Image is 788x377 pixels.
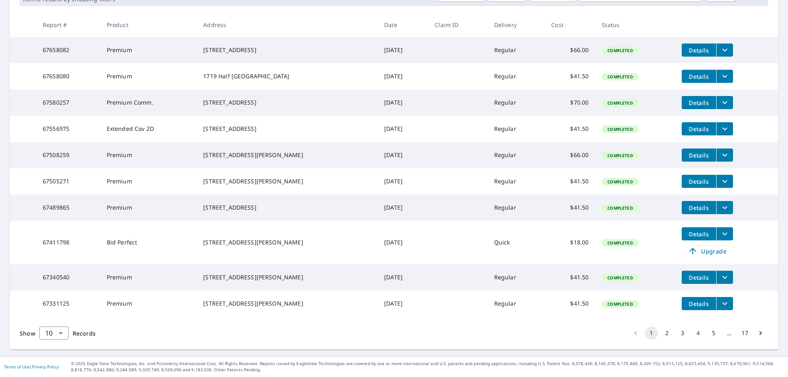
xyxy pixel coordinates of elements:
[100,63,197,89] td: Premium
[602,48,637,53] span: Completed
[4,364,59,369] p: |
[545,290,595,317] td: $41.50
[428,13,487,37] th: Claim ID
[36,63,100,89] td: 67658080
[716,70,733,83] button: filesDropdownBtn-67658080
[723,329,736,337] div: …
[687,178,711,185] span: Details
[378,194,428,221] td: [DATE]
[36,168,100,194] td: 67505271
[687,99,711,107] span: Details
[36,221,100,264] td: 67411798
[378,142,428,168] td: [DATE]
[4,364,30,370] a: Terms of Use
[545,63,595,89] td: $41.50
[36,13,100,37] th: Report #
[545,264,595,290] td: $41.50
[203,299,371,308] div: [STREET_ADDRESS][PERSON_NAME]
[682,149,716,162] button: detailsBtn-67508259
[545,89,595,116] td: $70.00
[378,37,428,63] td: [DATE]
[682,271,716,284] button: detailsBtn-67340540
[488,63,545,89] td: Regular
[687,151,711,159] span: Details
[378,221,428,264] td: [DATE]
[687,246,728,256] span: Upgrade
[687,46,711,54] span: Details
[716,43,733,57] button: filesDropdownBtn-67658082
[545,221,595,264] td: $18.00
[378,13,428,37] th: Date
[488,37,545,63] td: Regular
[488,264,545,290] td: Regular
[645,327,658,340] button: page 1
[602,74,637,80] span: Completed
[203,238,371,247] div: [STREET_ADDRESS][PERSON_NAME]
[602,275,637,281] span: Completed
[716,297,733,310] button: filesDropdownBtn-67331125
[488,221,545,264] td: Quick
[32,364,59,370] a: Privacy Policy
[628,327,768,340] nav: pagination navigation
[545,194,595,221] td: $41.50
[36,194,100,221] td: 67489865
[682,175,716,188] button: detailsBtn-67505271
[545,37,595,63] td: $66.00
[488,142,545,168] td: Regular
[488,89,545,116] td: Regular
[687,73,711,80] span: Details
[738,327,751,340] button: Go to page 17
[100,194,197,221] td: Premium
[716,149,733,162] button: filesDropdownBtn-67508259
[716,122,733,135] button: filesDropdownBtn-67556975
[100,168,197,194] td: Premium
[203,98,371,107] div: [STREET_ADDRESS]
[682,201,716,214] button: detailsBtn-67489865
[73,329,96,337] span: Records
[707,327,720,340] button: Go to page 5
[602,126,637,132] span: Completed
[716,227,733,240] button: filesDropdownBtn-67411798
[602,301,637,307] span: Completed
[20,329,35,337] span: Show
[378,264,428,290] td: [DATE]
[682,244,733,258] a: Upgrade
[660,327,673,340] button: Go to page 2
[682,297,716,310] button: detailsBtn-67331125
[545,168,595,194] td: $41.50
[378,116,428,142] td: [DATE]
[716,201,733,214] button: filesDropdownBtn-67489865
[676,327,689,340] button: Go to page 3
[682,70,716,83] button: detailsBtn-67658080
[602,240,637,246] span: Completed
[687,230,711,238] span: Details
[692,327,705,340] button: Go to page 4
[378,168,428,194] td: [DATE]
[687,125,711,133] span: Details
[100,221,197,264] td: Bid Perfect
[100,264,197,290] td: Premium
[602,153,637,158] span: Completed
[682,96,716,109] button: detailsBtn-67580257
[36,37,100,63] td: 67658082
[687,300,711,308] span: Details
[545,116,595,142] td: $41.50
[100,116,197,142] td: Extended Cov 2D
[545,142,595,168] td: $66.00
[545,13,595,37] th: Cost
[488,168,545,194] td: Regular
[203,151,371,159] div: [STREET_ADDRESS][PERSON_NAME]
[602,205,637,211] span: Completed
[36,290,100,317] td: 67331125
[488,194,545,221] td: Regular
[36,116,100,142] td: 67556975
[100,89,197,116] td: Premium Comm.
[682,122,716,135] button: detailsBtn-67556975
[602,179,637,185] span: Completed
[39,322,69,345] div: 10
[687,204,711,212] span: Details
[71,361,784,373] p: © 2025 Eagle View Technologies, Inc. and Pictometry International Corp. All Rights Reserved. Repo...
[197,13,378,37] th: Address
[36,89,100,116] td: 67580257
[716,96,733,109] button: filesDropdownBtn-67580257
